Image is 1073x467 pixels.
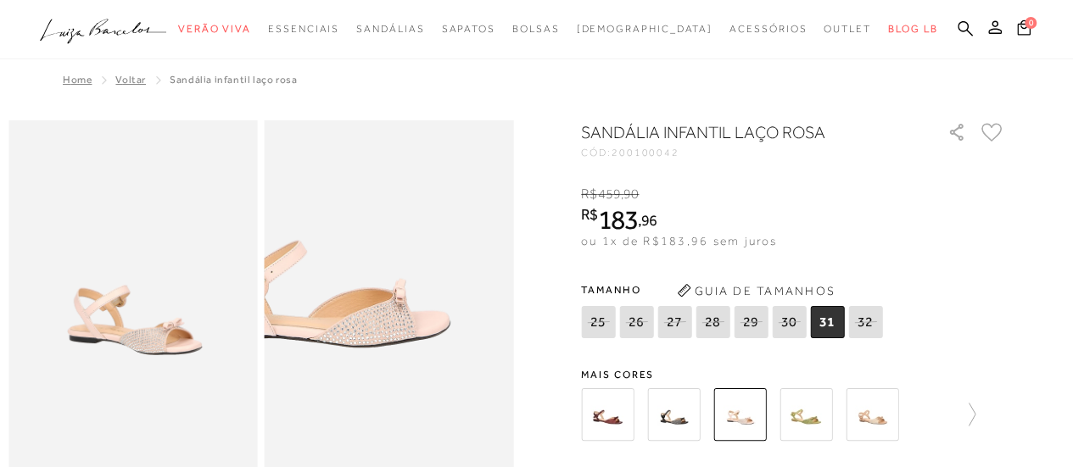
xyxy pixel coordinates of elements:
[734,306,768,338] span: 29
[888,23,937,35] span: BLOG LB
[356,23,424,35] span: Sandálias
[581,277,886,303] span: Tamanho
[1012,19,1036,42] button: 0
[178,14,251,45] a: categoryNavScreenReaderText
[772,306,806,338] span: 30
[581,147,920,158] div: CÓD:
[576,23,713,35] span: [DEMOGRAPHIC_DATA]
[268,14,339,45] a: categoryNavScreenReaderText
[581,388,634,441] img: SANDÁLIA INFANTIL LAÇO MALBEC
[512,14,560,45] a: categoryNavScreenReaderText
[581,186,597,202] i: R$
[729,14,807,45] a: categoryNavScreenReaderText
[581,207,598,222] i: R$
[657,306,691,338] span: 27
[598,204,638,235] span: 183
[621,186,640,202] i: ,
[581,234,777,247] span: ou 1x de R$183,96 sem juros
[729,23,807,35] span: Acessórios
[512,23,560,35] span: Bolsas
[846,388,898,441] img: SANDÁLIA INFANTIL RASTEIRA EM CAMURÇA BEGE COM CRISTAIS
[1025,17,1037,29] span: 0
[619,306,653,338] span: 26
[824,23,871,35] span: Outlet
[356,14,424,45] a: categoryNavScreenReaderText
[612,147,679,158] span: 200100042
[641,211,657,229] span: 96
[780,388,832,441] img: SANDÁLIA INFANTIL LAÇO VERDE MUSGO
[888,14,937,45] a: BLOG LB
[170,74,297,86] span: SANDÁLIA INFANTIL LAÇO ROSA
[597,186,620,202] span: 459
[647,388,700,441] img: SANDÁLIA INFANTIL LAÇO PRETO
[623,186,639,202] span: 90
[581,306,615,338] span: 25
[576,14,713,45] a: noSubCategoriesText
[268,23,339,35] span: Essenciais
[713,388,766,441] img: SANDÁLIA INFANTIL LAÇO ROSA
[671,277,841,304] button: Guia de Tamanhos
[441,14,495,45] a: categoryNavScreenReaderText
[115,74,146,86] a: Voltar
[696,306,729,338] span: 28
[441,23,495,35] span: Sapatos
[63,74,92,86] a: Home
[581,120,899,144] h1: SANDÁLIA INFANTIL LAÇO ROSA
[824,14,871,45] a: categoryNavScreenReaderText
[848,306,882,338] span: 32
[581,370,1005,380] span: Mais cores
[178,23,251,35] span: Verão Viva
[810,306,844,338] span: 31
[638,213,657,228] i: ,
